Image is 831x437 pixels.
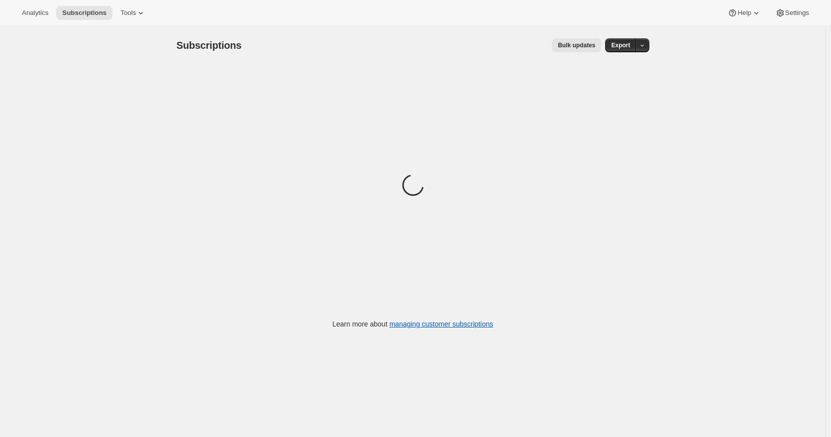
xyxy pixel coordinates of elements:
button: Settings [769,6,815,20]
span: Analytics [22,9,48,17]
p: Learn more about [332,319,493,329]
button: Subscriptions [56,6,112,20]
a: managing customer subscriptions [389,320,493,328]
button: Bulk updates [552,38,601,52]
span: Export [611,41,630,49]
span: Tools [120,9,136,17]
button: Tools [114,6,152,20]
span: Bulk updates [558,41,595,49]
button: Export [605,38,636,52]
span: Help [737,9,751,17]
button: Analytics [16,6,54,20]
span: Subscriptions [177,40,242,51]
span: Subscriptions [62,9,106,17]
button: Help [722,6,767,20]
span: Settings [785,9,809,17]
